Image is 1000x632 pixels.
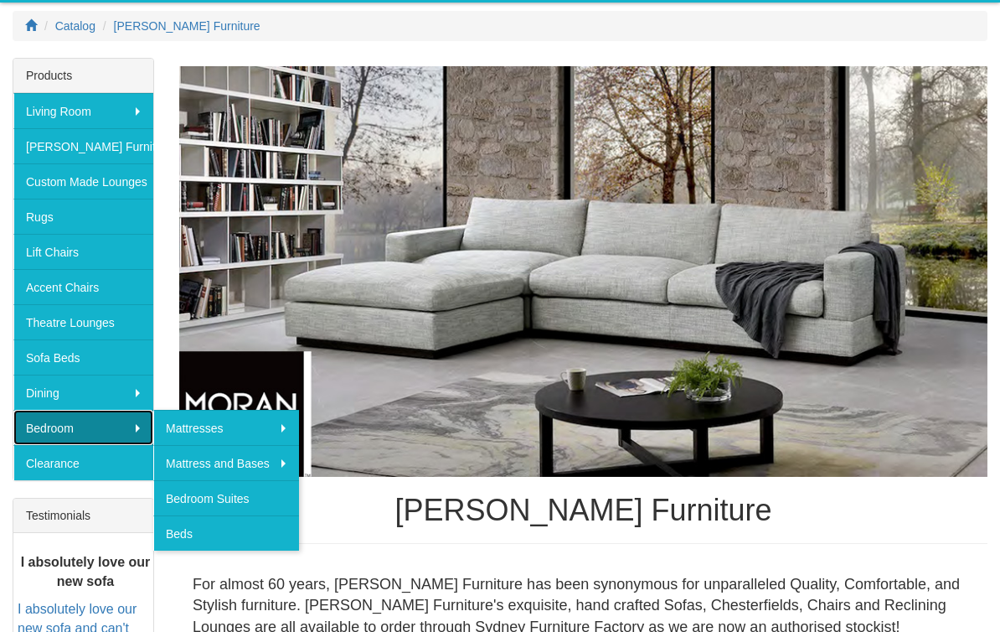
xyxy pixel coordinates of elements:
[179,66,987,477] img: Moran Furniture
[13,163,153,199] a: Custom Made Lounges
[13,128,153,163] a: [PERSON_NAME] Furniture
[21,555,151,588] b: I absolutely love our new sofa
[13,269,153,304] a: Accent Chairs
[13,339,153,375] a: Sofa Beds
[55,19,95,33] a: Catalog
[13,199,153,234] a: Rugs
[13,499,153,533] div: Testimonials
[153,445,299,480] a: Mattress and Bases
[153,515,299,551] a: Beds
[13,93,153,128] a: Living Room
[13,410,153,445] a: Bedroom
[114,19,260,33] a: [PERSON_NAME] Furniture
[13,445,153,480] a: Clearance
[179,494,987,527] h1: [PERSON_NAME] Furniture
[13,304,153,339] a: Theatre Lounges
[13,234,153,269] a: Lift Chairs
[153,410,299,445] a: Mattresses
[153,480,299,515] a: Bedroom Suites
[13,375,153,410] a: Dining
[13,59,153,93] div: Products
